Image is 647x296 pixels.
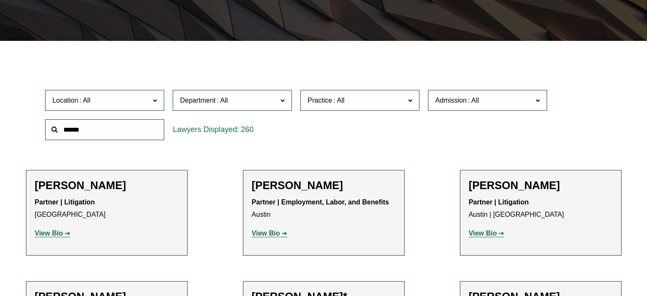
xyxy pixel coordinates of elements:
[35,198,95,206] strong: Partner | Litigation
[252,230,288,237] a: View Bio
[469,196,613,221] p: Austin | [GEOGRAPHIC_DATA]
[35,230,71,237] a: View Bio
[469,198,529,206] strong: Partner | Litigation
[252,179,396,192] h2: [PERSON_NAME]
[252,196,396,221] p: Austin
[469,230,497,237] strong: View Bio
[180,97,216,104] span: Department
[308,97,332,104] span: Practice
[435,97,467,104] span: Admission
[252,198,389,206] strong: Partner | Employment, Labor, and Benefits
[469,179,613,192] h2: [PERSON_NAME]
[52,97,78,104] span: Location
[35,196,179,221] p: [GEOGRAPHIC_DATA]
[252,230,280,237] strong: View Bio
[35,179,179,192] h2: [PERSON_NAME]
[35,230,63,237] strong: View Bio
[241,125,254,134] span: 260
[469,230,504,237] a: View Bio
